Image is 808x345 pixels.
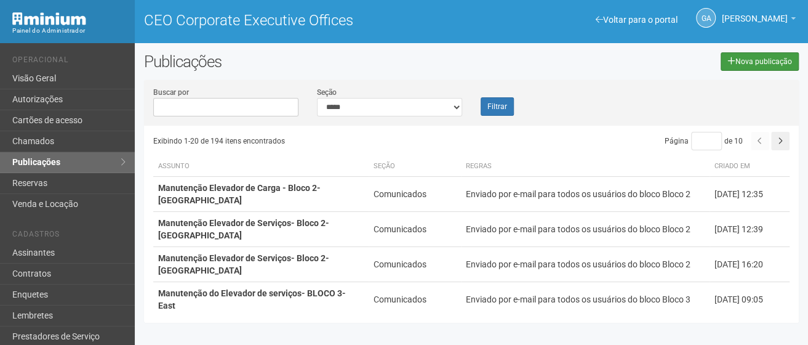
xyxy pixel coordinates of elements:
h2: Publicações [144,52,406,71]
td: Comunicados [369,212,461,247]
td: [DATE] 12:39 [710,212,790,247]
a: [PERSON_NAME] [722,15,796,25]
label: Seção [317,87,337,98]
strong: Manutenção Elevador de Serviços- Bloco 2-[GEOGRAPHIC_DATA] [158,253,329,275]
li: Operacional [12,55,126,68]
a: Nova publicação [721,52,799,71]
span: Gisele Alevato [722,2,788,23]
a: Voltar para o portal [596,15,678,25]
strong: Manutenção Elevador de Carga - Bloco 2-[GEOGRAPHIC_DATA] [158,183,321,205]
li: Cadastros [12,230,126,243]
td: Comunicados [369,247,461,282]
td: Comunicados [369,177,461,212]
th: Seção [369,156,461,177]
th: Regras [461,156,710,177]
th: Criado em [710,156,790,177]
label: Buscar por [153,87,189,98]
td: Enviado por e-mail para todos os usuários do bloco Bloco 2 [461,177,710,212]
strong: Manutenção Elevador de Serviços- Bloco 2-[GEOGRAPHIC_DATA] [158,218,329,240]
td: [DATE] 16:20 [710,247,790,282]
h1: CEO Corporate Executive Offices [144,12,462,28]
a: GA [696,8,716,28]
td: Enviado por e-mail para todos os usuários do bloco Bloco 3 [461,282,710,317]
div: Exibindo 1-20 de 194 itens encontrados [153,132,472,150]
td: Enviado por e-mail para todos os usuários do bloco Bloco 2 [461,247,710,282]
td: Enviado por e-mail para todos os usuários do bloco Bloco 2 [461,212,710,247]
div: Painel do Administrador [12,25,126,36]
img: Minium [12,12,86,25]
th: Assunto [153,156,369,177]
strong: Manutenção do Elevador de serviços- BLOCO 3- East [158,288,346,310]
td: Comunicados [369,282,461,317]
td: [DATE] 09:05 [710,282,790,317]
td: [DATE] 12:35 [710,177,790,212]
button: Filtrar [481,97,514,116]
span: Página de 10 [665,137,743,145]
